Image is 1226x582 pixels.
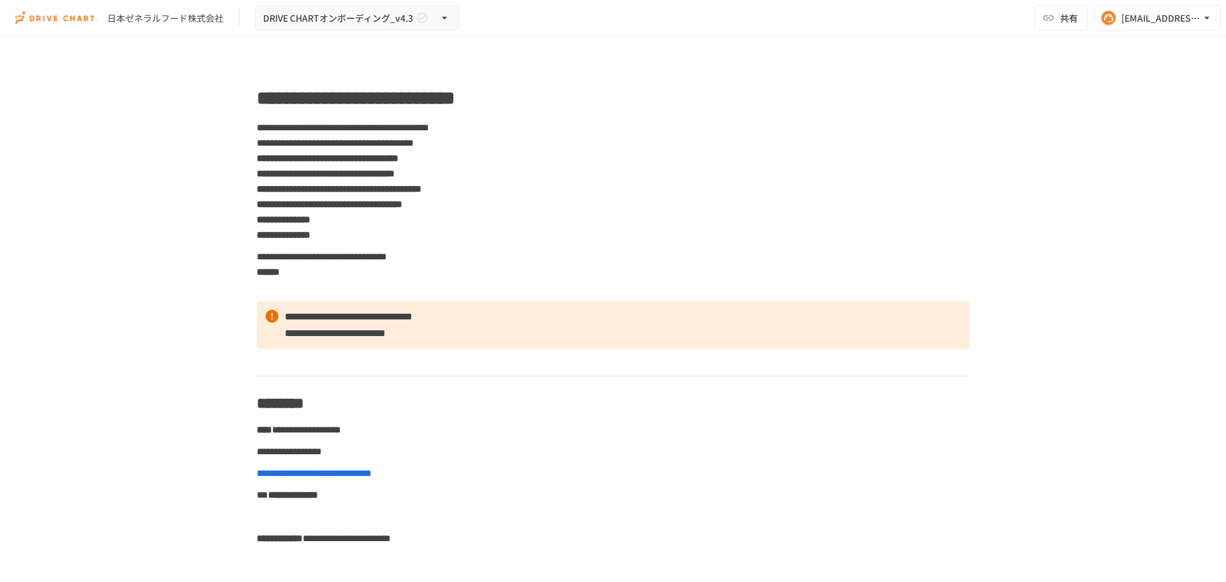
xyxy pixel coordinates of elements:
[255,6,459,31] button: DRIVE CHARTオンボーディング_v4.3
[263,10,413,26] span: DRIVE CHARTオンボーディング_v4.3
[1060,11,1078,25] span: 共有
[1093,5,1221,31] button: [EMAIL_ADDRESS][PERSON_NAME][DOMAIN_NAME]
[15,8,97,28] img: i9VDDS9JuLRLX3JIUyK59LcYp6Y9cayLPHs4hOxMB9W
[1121,10,1200,26] div: [EMAIL_ADDRESS][PERSON_NAME][DOMAIN_NAME]
[1034,5,1088,31] button: 共有
[107,11,223,25] div: 日本ゼネラルフード株式会社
